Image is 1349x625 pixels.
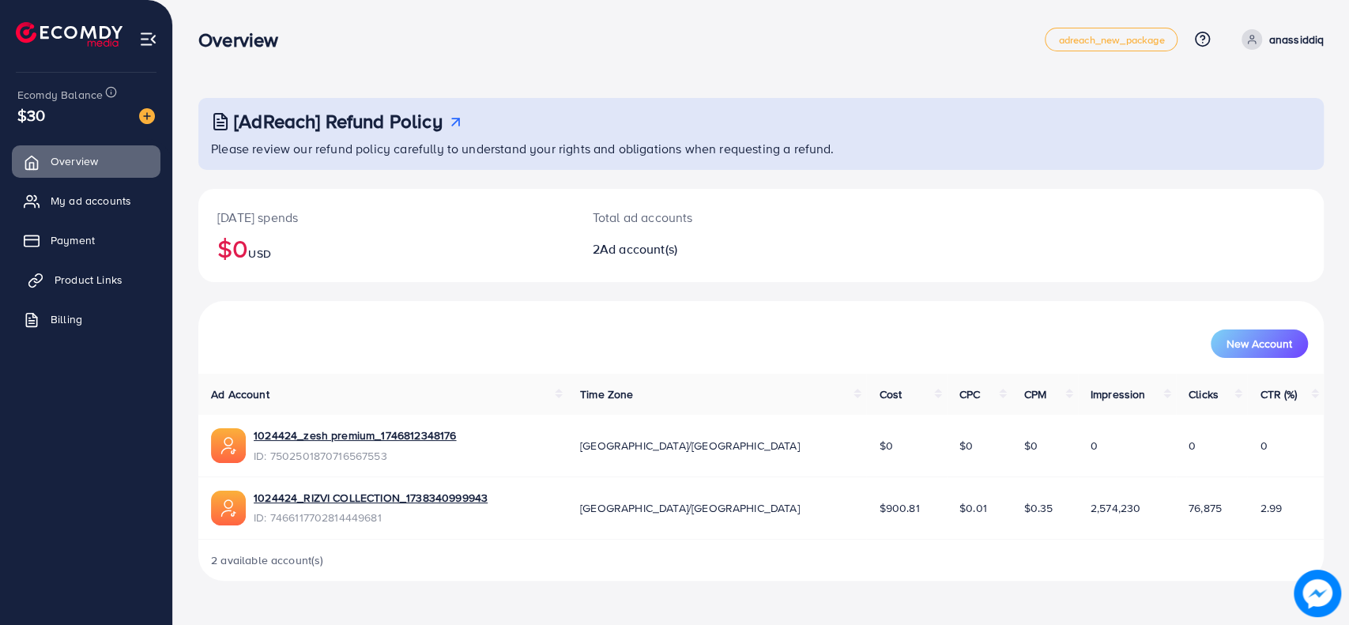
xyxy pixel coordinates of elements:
[217,208,555,227] p: [DATE] spends
[12,303,160,335] a: Billing
[959,386,980,402] span: CPC
[139,108,155,124] img: image
[139,30,157,48] img: menu
[254,427,456,443] a: 1024424_zesh premium_1746812348176
[580,386,633,402] span: Time Zone
[16,22,122,47] img: logo
[879,500,919,516] span: $900.81
[12,145,160,177] a: Overview
[12,264,160,296] a: Product Links
[1211,329,1308,358] button: New Account
[211,386,269,402] span: Ad Account
[254,490,488,506] a: 1024424_RIZVI COLLECTION_1738340999943
[1058,35,1164,45] span: adreach_new_package
[1260,438,1267,454] span: 0
[234,110,443,133] h3: [AdReach] Refund Policy
[51,232,95,248] span: Payment
[1189,438,1196,454] span: 0
[211,491,246,525] img: ic-ads-acc.e4c84228.svg
[248,246,270,262] span: USD
[600,240,677,258] span: Ad account(s)
[580,500,800,516] span: [GEOGRAPHIC_DATA]/[GEOGRAPHIC_DATA]
[12,224,160,256] a: Payment
[593,208,836,227] p: Total ad accounts
[1294,570,1341,617] img: image
[879,386,902,402] span: Cost
[1268,30,1324,49] p: anassiddiq
[1091,438,1098,454] span: 0
[254,510,488,525] span: ID: 7466117702814449681
[1227,338,1292,349] span: New Account
[51,193,131,209] span: My ad accounts
[55,272,122,288] span: Product Links
[1091,386,1146,402] span: Impression
[959,438,973,454] span: $0
[198,28,291,51] h3: Overview
[959,500,987,516] span: $0.01
[17,87,103,103] span: Ecomdy Balance
[1024,386,1046,402] span: CPM
[1189,386,1219,402] span: Clicks
[51,311,82,327] span: Billing
[1189,500,1222,516] span: 76,875
[580,438,800,454] span: [GEOGRAPHIC_DATA]/[GEOGRAPHIC_DATA]
[1024,438,1038,454] span: $0
[1024,500,1053,516] span: $0.35
[211,139,1314,158] p: Please review our refund policy carefully to understand your rights and obligations when requesti...
[217,233,555,263] h2: $0
[17,104,45,126] span: $30
[879,438,892,454] span: $0
[1091,500,1140,516] span: 2,574,230
[51,153,98,169] span: Overview
[211,552,324,568] span: 2 available account(s)
[211,428,246,463] img: ic-ads-acc.e4c84228.svg
[12,185,160,216] a: My ad accounts
[1045,28,1178,51] a: adreach_new_package
[1260,500,1282,516] span: 2.99
[254,448,456,464] span: ID: 7502501870716567553
[1235,29,1324,50] a: anassiddiq
[1260,386,1297,402] span: CTR (%)
[593,242,836,257] h2: 2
